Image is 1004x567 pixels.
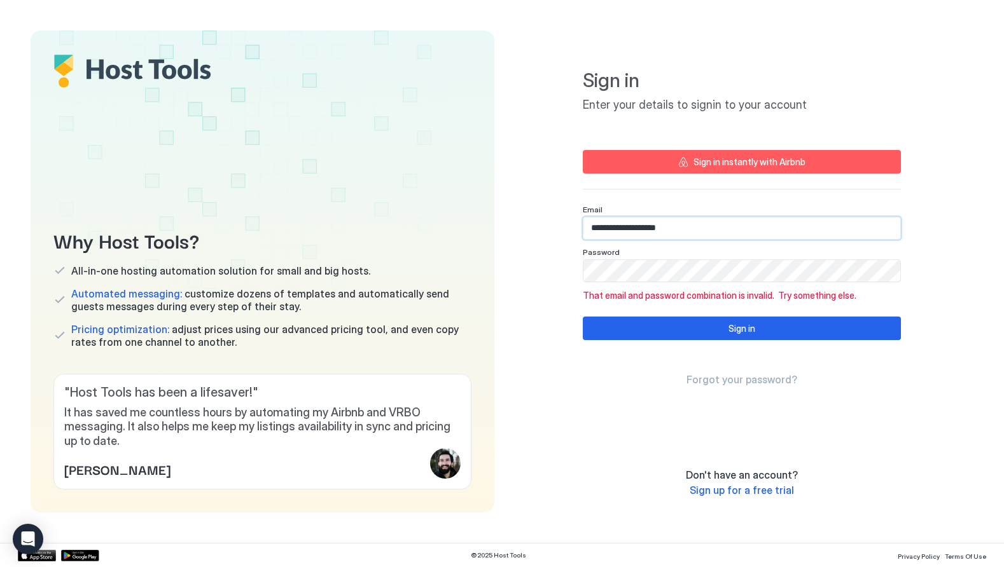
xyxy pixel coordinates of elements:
span: Password [583,247,620,257]
span: Automated messaging: [71,287,182,300]
span: Email [583,205,603,214]
span: Don't have an account? [686,468,798,481]
a: Forgot your password? [687,373,797,386]
span: Sign in [583,69,901,93]
span: Why Host Tools? [53,226,471,254]
span: adjust prices using our advanced pricing tool, and even copy rates from one channel to another. [71,323,471,348]
span: All-in-one hosting automation solution for small and big hosts. [71,264,370,277]
span: Terms Of Use [945,552,986,560]
span: © 2025 Host Tools [471,551,526,559]
span: Enter your details to signin to your account [583,98,901,113]
span: That email and password combination is invalid. Try something else. [583,290,901,301]
span: Forgot your password? [687,373,797,386]
div: Sign in instantly with Airbnb [694,155,805,168]
span: It has saved me countless hours by automating my Airbnb and VRBO messaging. It also helps me keep... [64,406,461,449]
div: Open Intercom Messenger [13,524,43,554]
span: Pricing optimization: [71,323,169,336]
input: Input Field [583,217,900,239]
span: " Host Tools has been a lifesaver! " [64,385,461,400]
input: Input Field [583,260,900,282]
a: Google Play Store [61,550,99,561]
div: profile [430,448,461,479]
a: App Store [18,550,56,561]
a: Privacy Policy [898,549,940,562]
span: Privacy Policy [898,552,940,560]
button: Sign in instantly with Airbnb [583,150,901,174]
button: Sign in [583,317,901,340]
a: Terms Of Use [945,549,986,562]
a: Sign up for a free trial [690,484,794,497]
div: Sign in [729,322,755,335]
span: customize dozens of templates and automatically send guests messages during every step of their s... [71,287,471,313]
span: [PERSON_NAME] [64,460,171,479]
